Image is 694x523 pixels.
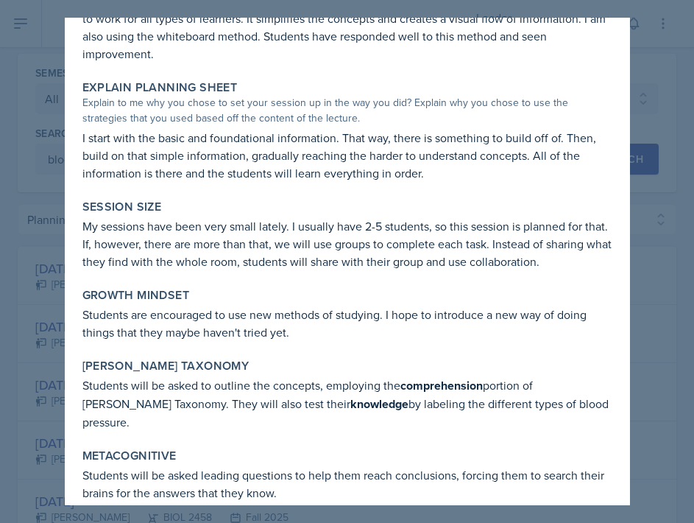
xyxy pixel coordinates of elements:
strong: knowledge [350,396,408,413]
label: [PERSON_NAME] Taxonomy [82,359,249,373]
p: Students will be asked to outline the concepts, employing the portion of [PERSON_NAME] Taxonomy. ... [82,376,612,431]
label: Session Size [82,200,162,214]
p: I start with the basic and foundational information. That way, there is something to build off of... [82,129,612,182]
div: Explain to me why you chose to set your session up in the way you did? Explain why you chose to u... [82,95,612,126]
label: Growth Mindset [82,288,190,303]
p: Students are encouraged to use new methods of studying. I hope to introduce a new way of doing th... [82,306,612,341]
label: Explain Planning Sheet [82,80,238,95]
label: Metacognitive [82,449,177,463]
p: My sessions have been very small lately. I usually have 2-5 students, so this session is planned ... [82,217,612,270]
strong: comprehension [400,377,483,394]
p: Students will be asked leading questions to help them reach conclusions, forcing them to search t... [82,466,612,502]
